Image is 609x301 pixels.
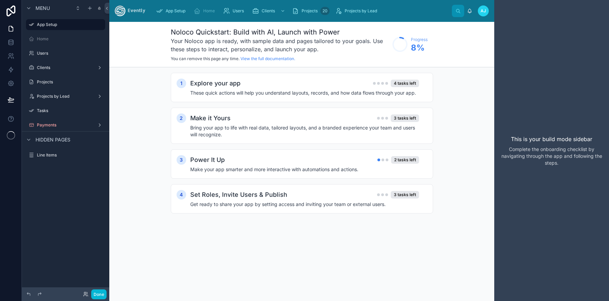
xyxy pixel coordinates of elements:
a: Line Items [26,150,105,161]
span: App Setup [166,8,185,14]
button: Done [91,289,107,299]
a: App Setup [26,19,105,30]
div: scrollable content [151,3,452,18]
span: AJ [481,8,486,14]
a: Users [26,48,105,59]
a: Projects by Lead [26,91,105,102]
img: App logo [115,5,145,16]
a: Projects by Lead [333,5,382,17]
a: Tasks [26,105,105,116]
label: Home [37,36,104,42]
span: Hidden pages [36,136,70,143]
div: 20 [320,7,330,15]
a: Payments [26,120,105,131]
p: This is your build mode sidebar [511,135,592,143]
label: Clients [37,65,94,70]
label: Projects [37,79,104,85]
a: Home [26,33,105,44]
span: 8 % [411,42,428,53]
label: Tasks [37,108,104,113]
span: You can remove this page any time. [171,56,239,61]
h3: Your Noloco app is ready, with sample data and pages tailored to your goals. Use these steps to i... [171,37,389,53]
span: Home [203,8,215,14]
h1: Noloco Quickstart: Build with AI, Launch with Power [171,27,389,37]
a: App Setup [154,5,190,17]
span: Projects [302,8,318,14]
span: Progress [411,37,428,42]
label: Line Items [37,152,104,158]
a: View the full documentation. [240,56,295,61]
p: Complete the onboarding checklist by navigating through the app and following the steps. [500,146,604,166]
span: Users [233,8,244,14]
label: Users [37,51,104,56]
label: Projects by Lead [37,94,94,99]
label: App Setup [37,22,101,27]
span: Projects by Lead [345,8,377,14]
a: Home [192,5,220,17]
a: Clients [26,62,105,73]
a: Projects [26,77,105,87]
span: Clients [262,8,275,14]
a: Clients [250,5,289,17]
a: Projects20 [290,5,332,17]
a: Users [221,5,249,17]
label: Payments [37,122,94,128]
span: Menu [36,5,50,12]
